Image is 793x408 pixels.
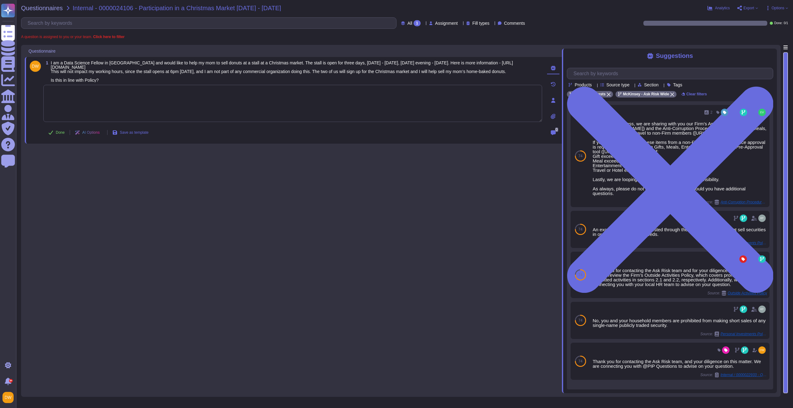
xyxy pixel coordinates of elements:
span: Comments [504,21,525,25]
span: Source: [700,372,767,377]
span: Questionnaire [28,49,55,53]
span: Source: [700,332,767,336]
img: user [758,306,766,313]
img: user [758,215,766,222]
button: Analytics [708,6,730,11]
span: 74 [578,273,582,277]
span: All [407,21,412,25]
span: I am a Data Science Fellow in [GEOGRAPHIC_DATA] and would like to help my mom to sell donuts at a... [51,60,513,83]
span: Done [56,131,65,134]
span: Analytics [715,6,730,10]
span: Internal - 0000024106 - Participation in a Christmas Market [DATE] - [DATE] [73,5,281,11]
span: Save as template [120,131,149,134]
div: 9+ [9,379,13,383]
span: Assignment [435,21,458,25]
span: 74 [578,228,582,231]
span: Questionnaires [21,5,63,11]
img: user [758,346,766,354]
span: Options [772,6,784,10]
span: Personal Investments Policy (PIP) - FAQs [721,332,767,336]
b: Click here to filter [92,35,125,39]
span: 74 [578,154,582,158]
input: Search by keywords [570,68,773,79]
button: Save as template [107,126,154,139]
span: Internal / 0000022933 - Question on personal investments policy [721,373,767,377]
span: 0 / 1 [784,22,788,25]
span: Done: [774,22,782,25]
span: 74 [578,359,582,363]
span: A question is assigned to you or your team. [21,35,125,39]
input: Search by keywords [24,18,396,28]
span: 0 [555,128,559,132]
span: AI Options [82,131,100,134]
span: 74 [578,319,582,322]
span: Fill types [472,21,489,25]
span: 1 [43,61,48,65]
img: user [30,61,41,72]
button: user [1,391,18,404]
div: No, you and your household members are prohibited from making short sales of any single-name publ... [593,318,767,328]
div: 1 [414,20,421,26]
span: Export [743,6,754,10]
button: Done [43,126,70,139]
img: user [758,109,766,116]
div: Thank you for contacting the Ask Risk team, and your diligence on this matter. We are connecting ... [593,359,767,368]
img: user [2,392,14,403]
